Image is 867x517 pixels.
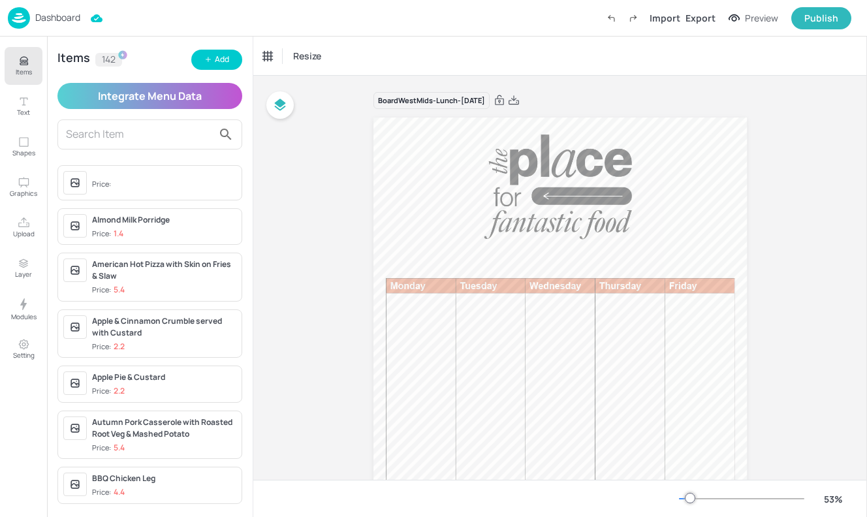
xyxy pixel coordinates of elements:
div: BBQ Chicken Leg [92,473,236,484]
p: Shapes [12,148,35,157]
p: 142 [102,55,116,64]
div: Board WestMids-Lunch-[DATE] [373,92,490,110]
div: Apple Pie & Custard [92,371,236,383]
button: Upload [5,209,42,247]
button: Text [5,87,42,125]
button: Setting [5,330,42,368]
p: Text [17,108,30,117]
span: Resize [291,49,324,63]
div: Export [686,11,716,25]
div: Price: [92,285,125,296]
div: Price: [92,386,125,397]
p: 5.4 [114,285,125,294]
button: Shapes [5,128,42,166]
p: Setting [13,351,35,360]
p: 2.2 [114,342,125,351]
div: Apple & Cinnamon Crumble served with Custard [92,315,236,339]
p: Upload [13,229,35,238]
p: Modules [11,312,37,321]
div: Add [215,54,229,66]
div: Preview [745,11,778,25]
div: Autumn Pork Casserole with Roasted Root Veg & Mashed Potato [92,416,236,440]
p: Layer [15,270,32,279]
div: Items [57,53,90,66]
div: American Hot Pizza with Skin on Fries & Slaw [92,258,236,282]
div: 53 % [817,492,849,506]
div: Price: [92,443,125,454]
label: Undo (Ctrl + Z) [600,7,622,29]
div: Price: [92,487,125,498]
div: Publish [804,11,838,25]
button: Publish [791,7,851,29]
p: Items [16,67,32,76]
p: 5.4 [114,443,125,452]
p: Dashboard [35,13,80,22]
p: 2.2 [114,386,125,396]
p: Graphics [10,189,37,198]
p: 4.4 [114,488,125,497]
input: Search Item [66,124,213,145]
div: Almond Milk Porridge [92,214,236,226]
div: Price: [92,341,125,352]
div: Price: [92,179,114,190]
button: Graphics [5,168,42,206]
div: Price: [92,228,123,240]
label: Redo (Ctrl + Y) [622,7,644,29]
button: Integrate Menu Data [57,83,242,109]
button: Preview [721,8,786,28]
button: Layer [5,249,42,287]
img: logo-86c26b7e.jpg [8,7,30,29]
button: Modules [5,290,42,328]
button: search [213,121,239,148]
div: Import [650,11,680,25]
button: Add [191,50,242,70]
p: 1.4 [114,229,123,238]
button: Items [5,47,42,85]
